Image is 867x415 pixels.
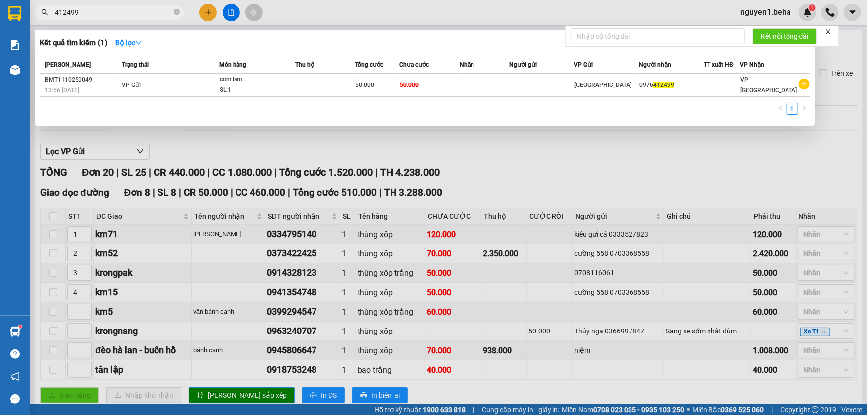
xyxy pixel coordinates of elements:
[10,349,20,359] span: question-circle
[174,8,180,17] span: close-circle
[41,9,48,16] span: search
[115,39,142,47] strong: Bộ lọc
[740,61,764,68] span: VP Nhận
[45,75,119,85] div: BMT1110250049
[219,61,246,68] span: Món hàng
[10,372,20,381] span: notification
[798,103,810,115] button: right
[55,7,172,18] input: Tìm tên, số ĐT hoặc mã đơn
[787,103,798,114] a: 1
[355,82,374,88] span: 50.000
[775,103,787,115] li: Previous Page
[295,61,314,68] span: Thu hộ
[220,85,294,96] div: SL: 1
[400,82,419,88] span: 50.000
[778,105,784,111] span: left
[653,82,674,88] span: 412499
[574,61,593,68] span: VP Gửi
[787,103,798,115] li: 1
[19,325,22,328] sup: 1
[798,103,810,115] li: Next Page
[107,35,150,51] button: Bộ lọcdown
[639,80,703,90] div: 0976
[801,105,807,111] span: right
[825,28,832,35] span: close
[639,61,671,68] span: Người nhận
[355,61,383,68] span: Tổng cước
[740,76,797,94] span: VP [GEOGRAPHIC_DATA]
[775,103,787,115] button: left
[135,39,142,46] span: down
[575,82,632,88] span: [GEOGRAPHIC_DATA]
[8,6,21,21] img: logo-vxr
[10,394,20,404] span: message
[460,61,474,68] span: Nhãn
[10,327,20,337] img: warehouse-icon
[571,28,745,44] input: Nhập số tổng đài
[45,87,79,94] span: 13:56 [DATE]
[799,79,810,89] span: plus-circle
[122,61,149,68] span: Trạng thái
[10,65,20,75] img: warehouse-icon
[40,38,107,48] h3: Kết quả tìm kiếm ( 1 )
[220,74,294,85] div: cơm lam
[400,61,429,68] span: Chưa cước
[174,9,180,15] span: close-circle
[122,82,141,88] span: VP Gửi
[761,31,809,42] span: Kết nối tổng đài
[10,40,20,50] img: solution-icon
[704,61,734,68] span: TT xuất HĐ
[753,28,817,44] button: Kết nối tổng đài
[45,61,91,68] span: [PERSON_NAME]
[509,61,537,68] span: Người gửi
